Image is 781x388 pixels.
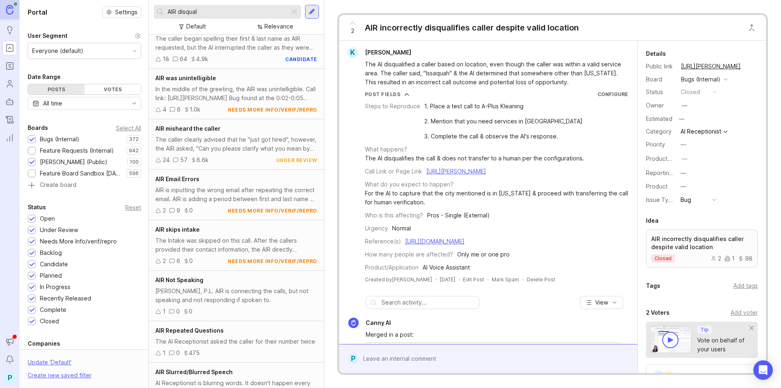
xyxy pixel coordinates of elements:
[365,211,423,220] div: Who is this affecting?
[130,159,139,165] p: 100
[646,75,674,84] div: Board
[366,330,620,339] div: Merged in a post:
[2,41,17,55] a: Portal
[351,26,354,35] span: 2
[129,136,139,142] p: 372
[28,202,46,212] div: Status
[697,336,750,354] div: Vote on behalf of your users
[646,169,689,176] label: Reporting Team
[85,84,141,94] div: Votes
[646,88,674,96] div: Status
[681,169,686,178] div: —
[155,226,200,233] span: AIR skips intake
[365,180,454,189] div: What do you expect to happen?
[40,317,59,326] div: Closed
[365,154,584,163] div: The AI disqualifies the call & does not transfer to a human per the configurations.
[155,75,216,81] span: AIR was unintelligible
[125,205,141,210] div: Reset
[155,327,224,334] span: AIR Repeated Questions
[149,170,324,220] a: AIR Email ErrorsAIR is inputting the wrong email after repeating the correct email. AIR is adding...
[155,287,317,305] div: [PERSON_NAME], P.L. AIR is connecting the calls, but not speaking and not responding if spoken to.
[646,62,674,71] div: Public link
[40,158,107,167] div: [PERSON_NAME] (Public)
[662,370,675,383] div: J
[40,271,62,280] div: Planned
[32,46,83,55] div: Everyone (default)
[180,156,188,164] div: 57
[595,298,608,307] span: View
[28,123,48,133] div: Boards
[155,186,317,204] div: AIR is inputting the wrong email after repeating the correct email. AIR is adding a period betwee...
[646,308,670,318] div: 2 Voters
[43,99,62,108] div: All time
[40,248,62,257] div: Backlog
[2,370,17,385] button: P
[2,23,17,37] a: Ideas
[646,183,668,190] label: Product
[366,319,391,326] span: Canny AI
[2,130,17,145] a: Reporting
[28,72,61,82] div: Date Range
[177,206,180,215] div: 9
[424,102,582,111] div: 1. Place a test call to A-Plus Kleaning
[163,105,166,114] div: 4
[646,101,674,110] div: Owner
[753,360,773,380] div: Open Intercom Messenger
[646,155,689,162] label: ProductboardID
[711,256,721,261] div: 2
[163,206,166,215] div: 2
[176,349,180,357] div: 0
[365,276,432,283] div: Created by [PERSON_NAME]
[365,250,453,259] div: How many people are affected?
[228,258,317,265] div: needs more info/verif/repro
[487,276,489,283] div: ·
[348,353,358,364] div: P
[163,256,166,265] div: 2
[646,216,659,226] div: Idea
[40,283,70,292] div: In Progress
[651,235,753,251] p: AIR incorrectly disqualifies caller despite valid location
[700,327,709,333] p: Tip
[155,34,317,52] div: The caller began spelling their first & last name as AIR requested, but the AI interrupted the ca...
[155,337,317,346] div: The AI Receptionist asked the caller for their number twice
[522,276,524,283] div: ·
[681,75,720,84] div: Bugs (Internal)
[40,237,117,246] div: Needs More Info/verif/repro
[365,49,411,56] span: [PERSON_NAME]
[176,307,180,316] div: 0
[2,352,17,367] button: Notifications
[40,169,122,178] div: Feature Board Sandbox [DATE]
[681,88,700,96] div: closed
[149,69,324,119] a: AIR was unintelligibleIn the middle of the greeting, the AIR was unintelligible. Call link: [URL]...
[155,85,317,103] div: In the middle of the greeting, the AIR was unintelligible. Call link: [URL][PERSON_NAME] Bug foun...
[40,226,78,235] div: Under Review
[28,371,92,380] div: Create new saved filter
[365,91,410,98] button: Post Fields
[2,59,17,73] a: Roadmaps
[2,112,17,127] a: Changelog
[2,334,17,349] button: Announcements
[189,256,193,265] div: 0
[527,276,555,283] div: Delete Post
[186,22,206,31] div: Default
[405,238,465,245] a: [URL][DOMAIN_NAME]
[2,94,17,109] a: Autopilot
[28,182,141,189] a: Create board
[382,298,475,307] input: Search activity...
[2,77,17,91] a: Users
[365,91,401,98] div: Post Fields
[155,236,317,254] div: The Intake was skipped on this call. After the callers provided their contact information, the AI...
[457,250,510,259] div: Only me or one pro
[650,326,692,353] img: video-thumbnail-vote-d41b83416815613422e2ca741bf692cc.jpg
[646,230,758,268] a: AIR incorrectly disqualifies caller despite valid locationclosed2198
[744,20,760,36] button: Close button
[423,263,470,272] div: AI Voice Assistant
[189,206,193,215] div: 0
[731,308,758,317] div: Add voter
[426,168,486,175] a: [URL][PERSON_NAME]
[733,281,758,290] div: Add tags
[40,214,55,223] div: Open
[40,260,68,269] div: Candidate
[40,135,79,144] div: Bugs (Internal)
[348,318,359,328] img: Canny AI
